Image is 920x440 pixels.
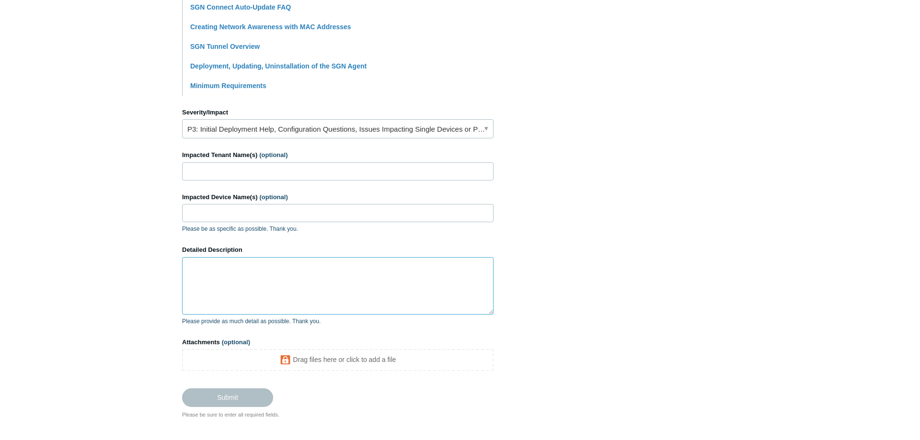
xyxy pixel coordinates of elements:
label: Attachments [182,338,494,347]
p: Please provide as much detail as possible. Thank you. [182,317,494,326]
div: Please be sure to enter all required fields. [182,411,494,419]
span: (optional) [222,338,250,346]
a: Minimum Requirements [190,82,266,90]
label: Severity/Impact [182,108,494,117]
a: Creating Network Awareness with MAC Addresses [190,23,351,31]
input: Submit [182,388,273,406]
span: (optional) [259,151,287,158]
label: Impacted Device Name(s) [182,192,494,202]
a: SGN Tunnel Overview [190,43,260,50]
a: P3: Initial Deployment Help, Configuration Questions, Issues Impacting Single Devices or Past Out... [182,119,494,138]
span: (optional) [260,193,288,201]
a: Deployment, Updating, Uninstallation of the SGN Agent [190,62,367,70]
a: SGN Connect Auto-Update FAQ [190,3,291,11]
label: Detailed Description [182,245,494,255]
p: Please be as specific as possible. Thank you. [182,225,494,233]
label: Impacted Tenant Name(s) [182,150,494,160]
